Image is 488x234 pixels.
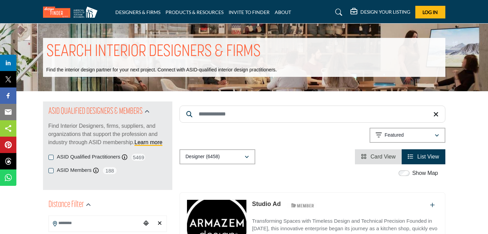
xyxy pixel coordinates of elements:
img: Site Logo [43,6,101,18]
a: Search [329,7,347,18]
a: PRODUCTS & RESOURCES [166,9,224,15]
div: Clear search location [155,216,165,231]
span: 5469 [131,153,146,162]
button: Featured [370,128,445,143]
a: View List [408,154,439,160]
li: Card View [355,149,402,164]
p: Designer (6458) [186,153,220,160]
a: Learn more [134,139,162,145]
h2: Distance Filter [48,199,84,211]
p: Featured [385,132,404,139]
input: ASID Members checkbox [48,168,54,173]
div: Choose your current location [141,216,151,231]
h1: SEARCH INTERIOR DESIGNERS & FIRMS [46,41,261,63]
input: Search Keyword [180,106,445,123]
p: Studio Ad [252,199,281,209]
span: 188 [102,166,117,175]
li: List View [402,149,445,164]
a: Add To List [430,202,435,208]
span: List View [417,154,439,160]
input: Search Location [49,217,141,230]
span: Card View [371,154,396,160]
a: Studio Ad [252,201,281,207]
a: INVITE TO FINDER [229,9,270,15]
a: ABOUT [275,9,291,15]
span: Log In [422,9,438,15]
h2: ASID QUALIFIED DESIGNERS & MEMBERS [48,106,143,118]
label: Show Map [412,169,438,177]
div: DESIGN YOUR LISTING [350,8,410,16]
h5: DESIGN YOUR LISTING [360,9,410,15]
a: View Card [361,154,396,160]
input: ASID Qualified Practitioners checkbox [48,155,54,160]
a: DESIGNERS & FIRMS [115,9,160,15]
p: Find Interior Designers, firms, suppliers, and organizations that support the profession and indu... [48,122,167,147]
button: Designer (6458) [180,149,255,164]
p: Find the interior design partner for your next project. Connect with ASID-qualified interior desi... [46,67,277,73]
img: ASID Members Badge Icon [287,201,318,210]
label: ASID Members [57,166,92,174]
button: Log In [415,6,445,18]
label: ASID Qualified Practitioners [57,153,120,161]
